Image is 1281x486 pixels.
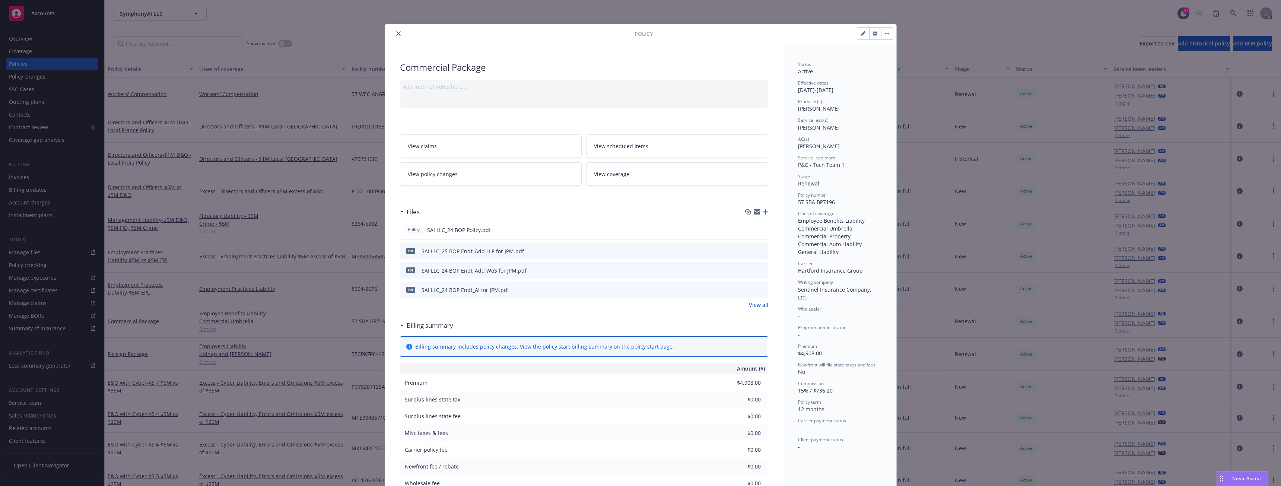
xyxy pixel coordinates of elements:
span: [PERSON_NAME] [798,105,840,112]
span: Stage [798,173,810,180]
span: P&C - Tech Team 1 [798,161,845,168]
button: preview file [759,286,765,294]
span: Wholesaler [798,306,821,312]
span: 15% / $736.20 [798,387,833,394]
span: Newfront will file state taxes and fees [798,362,875,368]
div: Files [400,207,420,217]
span: Hartford Insurance Group [798,267,863,274]
span: SAI LLC_24 BOP Policy.pdf [427,226,491,234]
span: No [798,368,805,375]
button: download file [747,286,753,294]
h3: Files [407,207,420,217]
button: download file [747,267,753,274]
div: SAI LLC_25 BOP Endt_Add LLP for JPM.pdf [422,247,524,255]
a: View policy changes [400,162,582,186]
span: - [798,312,800,320]
span: Amount ($) [737,365,765,372]
button: preview file [759,247,765,255]
span: Policy [406,226,421,233]
input: 0.00 [717,377,765,388]
span: Policy [635,30,653,38]
input: 0.00 [717,461,765,472]
span: pdf [406,287,415,292]
span: Premium [405,379,427,386]
a: View scheduled items [586,134,768,158]
div: [DATE] - [DATE] [798,80,881,94]
button: Nova Assist [1217,471,1268,486]
div: Employee Benefits Liability [798,217,881,225]
span: Policy term [798,399,821,405]
span: - [798,425,800,432]
span: Commission [798,380,824,387]
span: Surplus lines state fee [405,413,461,420]
span: Program administrator [798,324,846,331]
span: Effective dates [798,80,829,86]
button: download file [746,226,752,234]
span: $4,908.00 [798,350,822,357]
span: Renewal [798,180,819,187]
span: Nova Assist [1232,475,1262,482]
span: pdf [406,267,415,273]
span: View scheduled items [594,142,648,150]
input: 0.00 [717,411,765,422]
span: Service lead(s) [798,117,829,123]
span: Producer(s) [798,98,822,105]
span: Newfront fee / rebate [405,463,459,470]
span: [PERSON_NAME] [798,143,840,150]
span: Premium [798,343,817,349]
span: Carrier payment status [798,417,846,424]
div: Billing summary [400,321,453,330]
input: 0.00 [717,444,765,455]
span: Active [798,68,813,75]
span: Client payment status [798,436,843,443]
span: [PERSON_NAME] [798,124,840,131]
span: Surplus lines state tax [405,396,460,403]
span: Sentinel Insurance Company, Ltd. [798,286,873,301]
span: View coverage [594,170,629,178]
a: policy start page [631,343,673,350]
button: preview file [759,267,765,274]
a: View all [749,301,768,309]
h3: Billing summary [407,321,453,330]
div: General Liability [798,248,881,256]
span: Policy number [798,192,827,198]
div: Commercial Umbrella [798,225,881,232]
div: Add internal notes here... [403,83,765,90]
button: download file [747,247,753,255]
div: SAI LLC_24 BOP Endt_AI for JPM.pdf [422,286,509,294]
span: 12 months [798,406,824,413]
span: Lines of coverage [798,210,835,217]
a: View claims [400,134,582,158]
span: Carrier [798,260,813,267]
span: View claims [408,142,437,150]
button: preview file [758,226,765,234]
div: Billing summary includes policy changes. View the policy start billing summary on the . [415,343,674,350]
span: Carrier policy fee [405,446,448,453]
span: Misc taxes & fees [405,429,448,436]
div: Commercial Package [400,61,768,74]
span: Service lead team [798,155,835,161]
span: View policy changes [408,170,458,178]
span: 57 SBA BP7196 [798,198,835,206]
div: Commercial Auto Liability [798,240,881,248]
span: AC(s) [798,136,809,142]
button: close [394,29,403,38]
input: 0.00 [717,428,765,439]
input: 0.00 [717,394,765,405]
div: SAI LLC_24 BOP Endt_Add WoS for JPM.pdf [422,267,527,274]
div: Drag to move [1217,471,1226,486]
span: pdf [406,248,415,254]
span: - [798,443,800,450]
span: Status [798,61,811,67]
span: - [798,331,800,338]
span: Writing company [798,279,833,285]
div: Commercial Property [798,232,881,240]
a: View coverage [586,162,768,186]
